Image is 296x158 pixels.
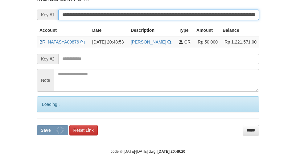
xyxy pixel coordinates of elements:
th: Description [128,25,176,36]
span: Reset Link [73,128,94,133]
div: Loading.. [37,96,259,112]
span: BRI [39,39,47,44]
strong: [DATE] 20:49:20 [158,149,185,154]
span: CR [184,39,191,44]
a: Copy NATASYA09876 to clipboard [80,39,84,44]
a: Reset Link [69,125,98,135]
td: Rp 1.221.571,00 [220,36,259,48]
span: Note [37,69,54,92]
th: Account [37,25,90,36]
a: NATASYA09876 [48,39,79,44]
a: [PERSON_NAME] [131,39,166,44]
th: Type [176,25,194,36]
button: Save [37,125,68,135]
th: Balance [220,25,259,36]
th: Amount [194,25,220,36]
td: [DATE] 20:48:53 [90,36,128,48]
th: Date [90,25,128,36]
span: Key #2 [37,54,58,64]
td: Rp 50.000 [194,36,220,48]
span: Key #1 [37,10,58,20]
span: Save [41,128,51,133]
small: code © [DATE]-[DATE] dwg | [111,149,185,154]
